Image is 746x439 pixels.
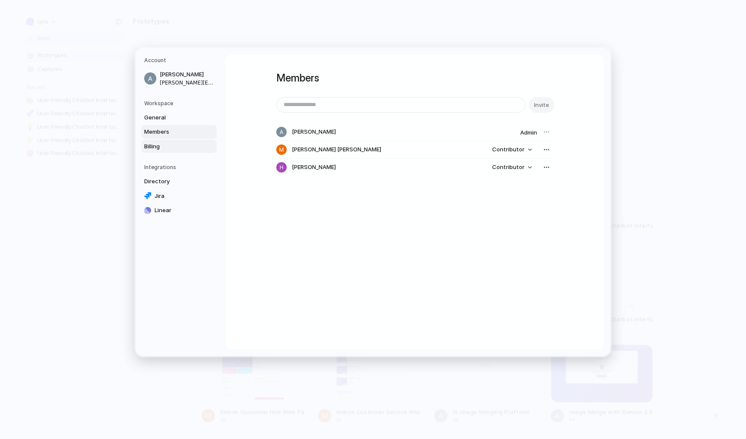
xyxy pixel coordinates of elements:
[142,139,217,153] a: Billing
[142,204,217,217] a: Linear
[144,56,217,64] h5: Account
[144,128,199,136] span: Members
[144,163,217,171] h5: Integrations
[292,145,381,154] span: [PERSON_NAME] [PERSON_NAME]
[487,144,537,156] button: Contributor
[144,99,217,107] h5: Workspace
[492,163,525,172] span: Contributor
[142,125,217,139] a: Members
[155,206,210,215] span: Linear
[487,161,537,173] button: Contributor
[144,142,199,151] span: Billing
[144,177,199,186] span: Directory
[492,145,525,154] span: Contributor
[160,70,215,79] span: [PERSON_NAME]
[292,128,336,136] span: [PERSON_NAME]
[155,191,210,200] span: Jira
[292,163,336,172] span: [PERSON_NAME]
[142,110,217,124] a: General
[142,175,217,188] a: Directory
[520,129,537,136] span: Admin
[276,70,553,86] h1: Members
[160,78,215,86] span: [PERSON_NAME][EMAIL_ADDRESS][DOMAIN_NAME]
[142,68,217,89] a: [PERSON_NAME][PERSON_NAME][EMAIL_ADDRESS][DOMAIN_NAME]
[142,189,217,203] a: Jira
[144,113,199,122] span: General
